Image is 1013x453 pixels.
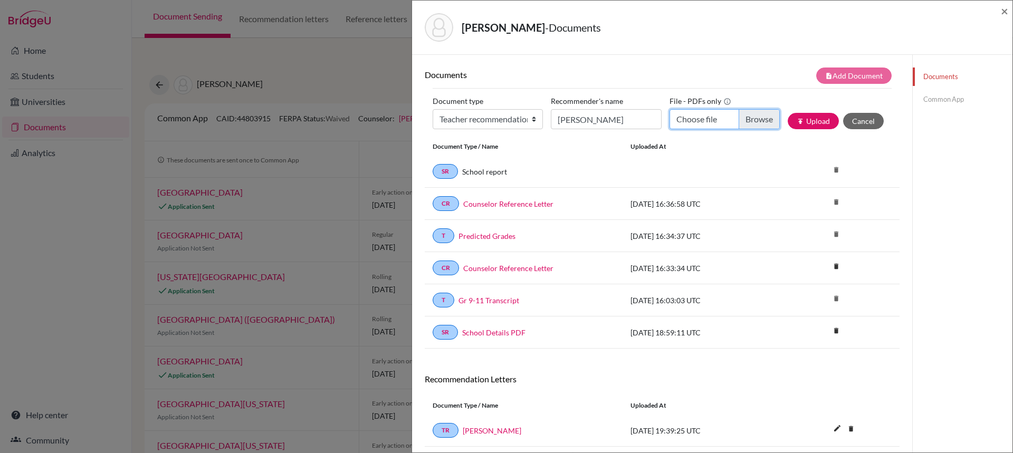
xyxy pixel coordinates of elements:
[623,142,781,151] div: Uploaded at
[797,118,804,125] i: publish
[433,196,459,211] a: CR
[623,263,781,274] div: [DATE] 16:33:34 UTC
[828,162,844,178] i: delete
[828,323,844,339] i: delete
[816,68,892,84] button: note_addAdd Document
[433,228,454,243] a: T
[829,420,846,437] i: edit
[433,325,458,340] a: SR
[828,226,844,242] i: delete
[433,164,458,179] a: SR
[828,258,844,274] i: delete
[1001,3,1008,18] span: ×
[433,93,483,109] label: Document type
[623,295,781,306] div: [DATE] 16:03:03 UTC
[462,21,545,34] strong: [PERSON_NAME]
[630,426,701,435] span: [DATE] 19:39:25 UTC
[545,21,601,34] span: - Documents
[670,93,731,109] label: File - PDFs only
[433,423,458,438] a: TR
[623,230,781,242] div: [DATE] 16:34:37 UTC
[828,291,844,306] i: delete
[828,421,846,437] button: edit
[425,142,623,151] div: Document Type / Name
[463,263,553,274] a: Counselor Reference Letter
[462,327,525,338] a: School Details PDF
[458,230,515,242] a: Predicted Grades
[458,295,519,306] a: Gr 9-11 Transcript
[433,293,454,307] a: T
[828,324,844,339] a: delete
[913,90,1012,109] a: Common App
[425,374,900,384] h6: Recommendation Letters
[843,422,859,437] a: delete
[551,93,623,109] label: Recommender's name
[828,260,844,274] a: delete
[463,425,521,436] a: [PERSON_NAME]
[788,113,839,129] button: publishUpload
[623,198,781,209] div: [DATE] 16:36:58 UTC
[433,261,459,275] a: CR
[623,401,781,410] div: Uploaded at
[463,198,553,209] a: Counselor Reference Letter
[462,166,507,177] a: School report
[425,401,623,410] div: Document Type / Name
[913,68,1012,86] a: Documents
[825,72,833,80] i: note_add
[828,194,844,210] i: delete
[623,327,781,338] div: [DATE] 18:59:11 UTC
[425,70,662,80] h6: Documents
[843,421,859,437] i: delete
[843,113,884,129] button: Cancel
[1001,5,1008,17] button: Close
